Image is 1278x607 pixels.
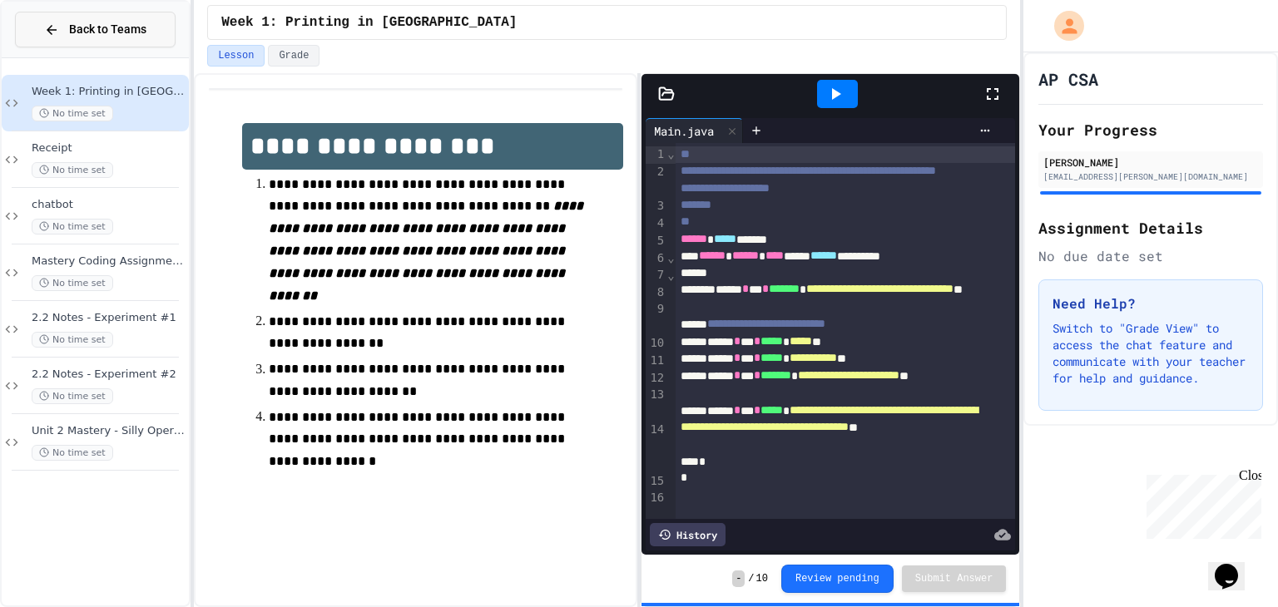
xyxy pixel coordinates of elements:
span: No time set [32,445,113,461]
div: 4 [646,215,666,233]
p: Switch to "Grade View" to access the chat feature and communicate with your teacher for help and ... [1053,320,1249,387]
iframe: chat widget [1208,540,1261,590]
div: 8 [646,284,666,301]
span: Receipt [32,141,186,155]
div: [PERSON_NAME] [1043,155,1258,170]
button: Lesson [207,45,265,67]
h2: Your Progress [1038,118,1263,141]
div: 6 [646,250,666,268]
span: Fold line [666,147,675,160]
span: Fold line [666,251,675,264]
button: Review pending [781,565,894,593]
span: No time set [32,332,113,348]
button: Back to Teams [15,12,176,47]
div: 3 [646,198,666,215]
span: Submit Answer [915,572,993,585]
h3: Need Help? [1053,294,1249,313]
div: 1 [646,146,666,164]
span: Mastery Coding Assignment - Grade Calculator [32,254,186,269]
span: 2.2 Notes - Experiment #1 [32,311,186,325]
div: No due date set [1038,246,1263,266]
div: Main.java [646,122,722,140]
span: / [748,572,754,585]
h1: AP CSA [1038,67,1098,91]
span: - [732,570,745,587]
div: 11 [646,353,666,370]
span: Fold line [666,269,675,282]
div: History [650,523,726,546]
button: Grade [268,45,319,67]
div: 12 [646,370,666,387]
span: 10 [756,572,768,585]
span: Week 1: Printing in Java [221,12,517,32]
span: chatbot [32,198,186,212]
div: 2 [646,164,666,199]
span: No time set [32,219,113,234]
span: Back to Teams [69,21,146,38]
div: 10 [646,335,666,353]
button: Submit Answer [902,565,1007,592]
span: No time set [32,106,113,121]
h2: Assignment Details [1038,216,1263,239]
div: 9 [646,301,666,336]
span: No time set [32,388,113,404]
div: [EMAIL_ADDRESS][PERSON_NAME][DOMAIN_NAME] [1043,170,1258,183]
span: 2.2 Notes - Experiment #2 [32,368,186,382]
iframe: chat widget [1140,468,1261,539]
div: 5 [646,233,666,250]
div: My Account [1037,7,1088,45]
span: No time set [32,275,113,291]
div: Main.java [646,118,743,143]
div: 13 [646,387,666,422]
span: Week 1: Printing in [GEOGRAPHIC_DATA] [32,85,186,99]
div: 16 [646,490,666,506]
div: 15 [646,473,666,490]
div: 14 [646,422,666,473]
span: Unit 2 Mastery - Silly Operations [32,424,186,438]
span: No time set [32,162,113,178]
div: Chat with us now!Close [7,7,115,106]
div: 7 [646,267,666,284]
